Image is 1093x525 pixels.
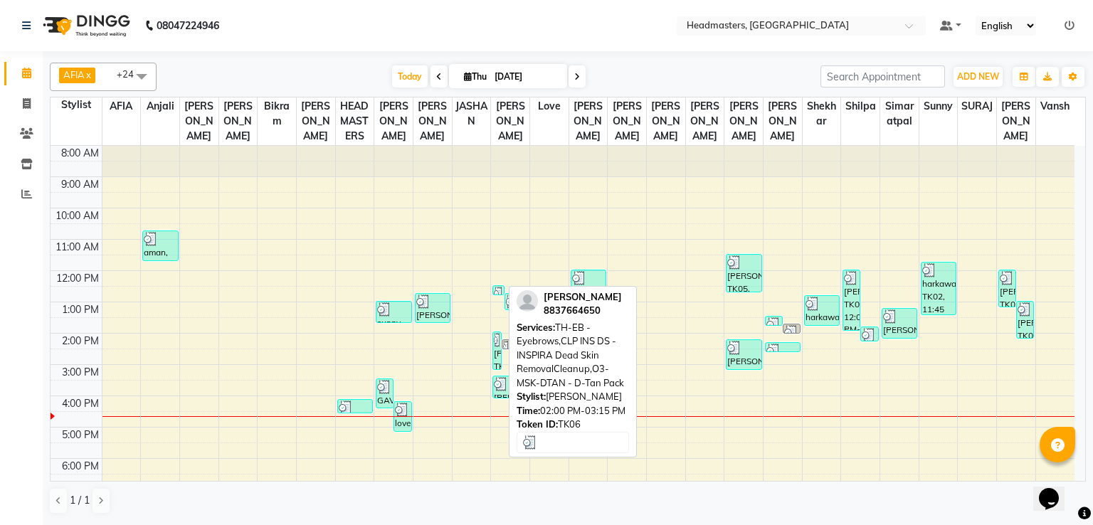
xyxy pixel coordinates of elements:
[958,97,996,115] span: SURAJ
[997,97,1035,145] span: [PERSON_NAME]
[727,340,761,369] div: [PERSON_NAME], TK08, 02:15 PM-03:15 PM, HCL - Hair Cut by Senior Hair Stylist
[180,97,218,145] span: [PERSON_NAME]
[764,97,802,145] span: [PERSON_NAME]
[493,286,504,295] div: harkawal, TK02, 12:30 PM-12:40 PM, WX-FA-RC - Waxing Full Arms - Premium
[143,231,177,260] div: aman, TK01, 10:45 AM-11:45 AM, REP-FC-HF - Hydra Four (For Sensitive/Reactive Skin)
[493,376,527,398] div: [PERSON_NAME], TK12, 03:25 PM-04:10 PM, WX-FA-RC - Waxing Full Arms - Premium,WX-FL-RC - Waxing F...
[544,304,622,318] div: 8837664650
[53,240,102,255] div: 11:00 AM
[490,66,561,87] input: 2025-09-04
[258,97,296,130] span: Bikram
[491,97,529,145] span: [PERSON_NAME]
[530,97,569,115] span: Love
[517,391,546,402] span: Stylist:
[58,146,102,161] div: 8:00 AM
[803,97,841,130] span: Shekhar
[416,294,450,322] div: [PERSON_NAME], TK05, 12:45 PM-01:45 PM, PH-SPA - Premium Hair Spa
[517,290,538,312] img: profile
[59,365,102,380] div: 3:00 PM
[608,97,646,145] span: [PERSON_NAME]
[517,418,558,430] span: Token ID:
[85,69,91,80] a: x
[517,322,555,333] span: Services:
[517,390,629,404] div: [PERSON_NAME]
[571,270,606,292] div: [PERSON_NAME], TK03, 12:00 PM-12:45 PM, BRD - [PERSON_NAME]
[517,418,629,432] div: TK06
[502,340,510,349] div: [PERSON_NAME], TK09, 02:15 PM-02:30 PM, TH-EB - Eyebrows
[297,97,335,145] span: [PERSON_NAME]
[919,97,958,115] span: Sunny
[53,208,102,223] div: 10:00 AM
[686,97,724,145] span: [PERSON_NAME]
[392,65,428,87] span: Today
[766,317,782,325] div: [PERSON_NAME], TK10, 01:30 PM-01:45 PM, TH-EB - Eyebrows
[219,97,258,145] span: [PERSON_NAME]
[338,400,372,413] div: ANNIYE, TK14, 04:10 PM-04:40 PM, BA - Bridal Advance
[102,97,141,115] span: AFIA
[141,97,179,115] span: Anjali
[36,6,134,46] img: logo
[59,302,102,317] div: 1:00 PM
[957,71,999,82] span: ADD NEW
[376,302,411,322] div: sunny, TK07, 01:00 PM-01:45 PM, BRD - [PERSON_NAME]
[59,459,102,474] div: 6:00 PM
[783,324,800,333] div: [PERSON_NAME], TK10, 01:45 PM-01:50 PM, TH-UL - [GEOGRAPHIC_DATA]
[63,69,85,80] span: AFIA
[727,255,761,292] div: [PERSON_NAME], TK05, 11:30 AM-12:45 PM, RT-IG - [PERSON_NAME] Touchup(one inch only)
[460,71,490,82] span: Thu
[841,97,880,115] span: Shilpa
[505,294,516,309] div: harkawal, TK02, 12:45 PM-01:20 PM, WX-UA-RC - Waxing Under Arms - Premium,WXG-FL-RC - Full legs,W...
[59,396,102,411] div: 4:00 PM
[954,67,1003,87] button: ADD NEW
[453,97,491,130] span: JASHAN
[376,379,393,408] div: GAVI, TK11, 03:30 PM-04:30 PM, HCG - Hair Cut by Senior Hair Stylist
[374,97,413,145] span: [PERSON_NAME]
[413,97,452,145] span: [PERSON_NAME]
[70,493,90,508] span: 1 / 1
[880,97,919,130] span: Simaratpal
[805,296,839,325] div: harkawal, TK02, 12:50 PM-01:50 PM, H-SPA - PURIFYING - Treatment based hair spa service - Oily Sc...
[1017,302,1033,338] div: [PERSON_NAME], TK09, 01:00 PM-02:15 PM, RT-IG - [PERSON_NAME] Touchup(one inch only)
[882,309,917,338] div: [PERSON_NAME], TK08, 01:15 PM-02:15 PM, HCL - Hair Cut by Senior Hair Stylist
[58,177,102,192] div: 9:00 AM
[53,271,102,286] div: 12:00 PM
[336,97,374,145] span: HEAD MASTERS
[861,327,877,341] div: harkawal, TK02, 01:50 PM-02:20 PM, NL-PP - Power Polish (Shellac)
[1036,97,1074,115] span: Vansh
[544,291,622,302] span: [PERSON_NAME]
[724,97,763,145] span: [PERSON_NAME]
[117,68,144,80] span: +24
[59,334,102,349] div: 2:00 PM
[157,6,219,46] b: 08047224946
[59,428,102,442] div: 5:00 PM
[820,65,945,87] input: Search Appointment
[569,97,608,145] span: [PERSON_NAME]
[517,322,624,388] span: TH-EB - Eyebrows,CLP INS DS - INSPIRA Dead Skin RemovalCleanup,O3-MSK-DTAN - D-Tan Pack
[517,404,629,418] div: 02:00 PM-03:15 PM
[766,343,800,351] div: harkawal, TK02, 02:20 PM-02:35 PM, TH-EB - Eyebrows
[647,97,685,145] span: [PERSON_NAME]
[999,270,1015,307] div: [PERSON_NAME], TK04, 12:00 PM-01:15 PM, RT-IG - [PERSON_NAME] Touchup(one inch only)
[394,402,411,431] div: love [PERSON_NAME], TK13, 04:15 PM-05:15 PM, HCG - Hair Cut by Senior Hair Stylist
[1033,468,1079,511] iframe: chat widget
[51,97,102,112] div: Stylist
[517,405,540,416] span: Time:
[493,332,501,369] div: [PERSON_NAME], TK06, 02:00 PM-03:15 PM, TH-EB - Eyebrows,CLP INS DS - INSPIRA Dead Skin RemovalCl...
[922,262,956,314] div: harkawal, TK02, 11:45 AM-01:30 PM, PC2 - Pedicures Premium,OPT - Plex treatment
[843,270,860,330] div: [PERSON_NAME], TK06, 12:00 PM-02:00 PM, NL-REF - Gel/Acrylic Refill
